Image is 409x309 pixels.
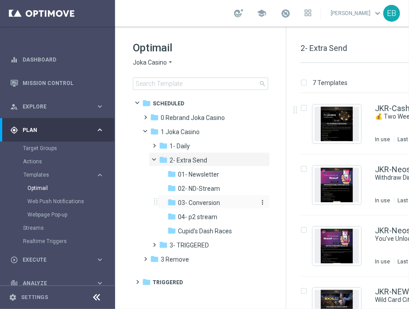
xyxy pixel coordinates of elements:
[170,142,190,150] span: 1- Daily
[142,278,151,286] i: folder
[315,107,359,141] img: 14891.jpeg
[96,171,104,179] i: keyboard_arrow_right
[27,208,114,221] div: Webpage Pop-up
[167,198,176,207] i: folder
[178,227,232,235] span: Cupid's Dash Races
[96,279,104,287] i: keyboard_arrow_right
[23,257,96,263] span: Execute
[315,168,359,202] img: 14785.jpeg
[10,256,104,263] button: play_circle_outline Execute keyboard_arrow_right
[178,185,220,193] span: 02- ND-Stream
[150,255,159,263] i: folder
[10,80,104,87] button: Mission Control
[170,241,209,249] span: 3- TRIGGERED
[373,8,382,18] span: keyboard_arrow_down
[315,229,359,263] img: 15417.jpeg
[375,258,390,265] div: In use
[313,79,347,87] p: 7 Templates
[96,102,104,111] i: keyboard_arrow_right
[23,172,87,178] span: Templates
[259,80,266,87] span: search
[153,100,184,108] span: Scheduled
[23,168,114,221] div: Templates
[161,128,200,136] span: 1 Joka Casino
[142,99,151,108] i: folder
[10,279,18,287] i: track_changes
[10,280,104,287] button: track_changes Analyze keyboard_arrow_right
[178,170,219,178] span: 01- Newsletter
[23,224,92,232] a: Streams
[159,155,168,164] i: folder
[150,127,159,136] i: folder
[259,199,266,206] i: more_vert
[27,185,92,192] a: Optimail
[10,103,96,111] div: Explore
[23,171,104,178] button: Templates keyboard_arrow_right
[10,256,18,264] i: play_circle_outline
[383,5,400,22] div: EB
[133,58,167,67] span: Joka Casino
[170,156,207,164] span: 2- Extra Send
[178,199,220,207] span: 03- Conversion
[21,295,48,300] a: Settings
[27,211,92,218] a: Webpage Pop-up
[161,255,189,263] span: 3 Remove
[161,114,225,122] span: 0 Rebrand Joka Casino
[375,197,390,204] div: In use
[133,58,174,67] button: Joka Casino arrow_drop_down
[167,170,176,178] i: folder
[301,43,347,53] span: 2- Extra Send
[150,113,159,122] i: folder
[10,126,96,134] div: Plan
[153,278,183,286] span: Triggered
[167,212,176,221] i: folder
[27,198,92,205] a: Web Push Notifications
[23,235,114,248] div: Realtime Triggers
[96,255,104,264] i: keyboard_arrow_right
[10,103,104,110] button: person_search Explore keyboard_arrow_right
[133,41,268,55] h1: Optimail
[10,71,104,95] div: Mission Control
[23,281,96,286] span: Analyze
[23,104,96,109] span: Explore
[23,172,96,178] div: Templates
[159,141,168,150] i: folder
[10,279,96,287] div: Analyze
[23,155,114,168] div: Actions
[257,198,266,207] button: more_vert
[23,145,92,152] a: Target Groups
[23,71,104,95] a: Mission Control
[375,136,390,143] div: In use
[27,182,114,195] div: Optimail
[10,48,104,71] div: Dashboard
[167,226,176,235] i: folder
[23,158,92,165] a: Actions
[133,77,268,90] input: Search Template
[27,195,114,208] div: Web Push Notifications
[23,142,114,155] div: Target Groups
[23,127,96,133] span: Plan
[159,240,168,249] i: folder
[10,103,18,111] i: person_search
[167,58,174,67] i: arrow_drop_down
[178,213,217,221] span: 04- p2 stream
[10,56,18,64] i: equalizer
[330,7,383,20] a: [PERSON_NAME]keyboard_arrow_down
[257,8,266,18] span: school
[9,294,17,301] i: settings
[10,127,104,134] button: gps_fixed Plan keyboard_arrow_right
[23,48,104,71] a: Dashboard
[167,184,176,193] i: folder
[10,256,96,264] div: Execute
[10,126,18,134] i: gps_fixed
[23,238,92,245] a: Realtime Triggers
[10,56,104,63] button: equalizer Dashboard
[23,221,114,235] div: Streams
